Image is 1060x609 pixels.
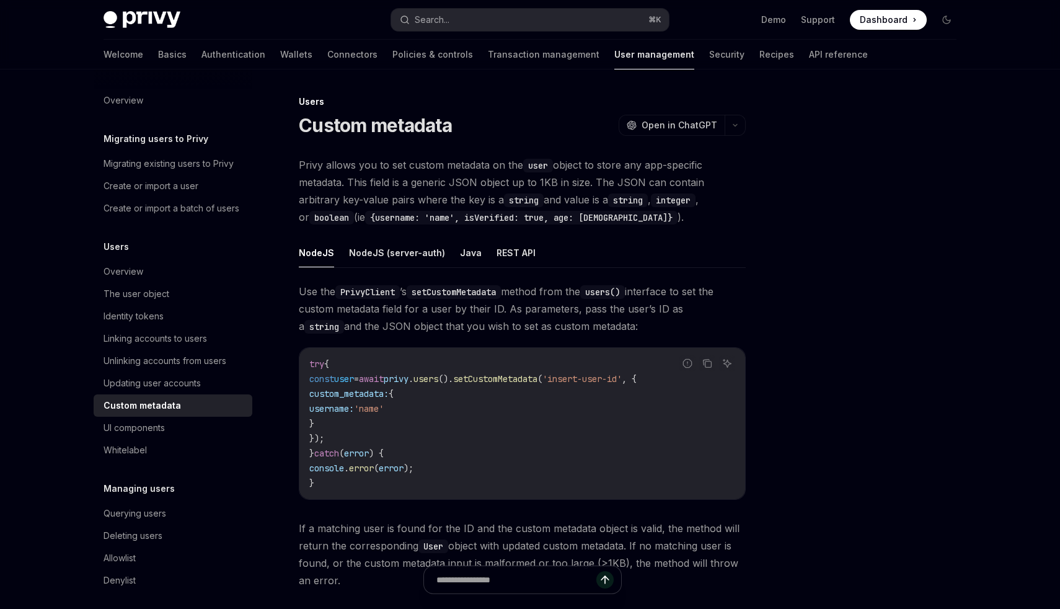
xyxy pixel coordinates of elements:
[309,373,334,385] span: const
[523,159,553,172] code: user
[309,403,354,414] span: username:
[94,417,252,439] a: UI components
[409,373,413,385] span: .
[94,439,252,461] a: Whitelabel
[642,119,717,131] span: Open in ChatGPT
[365,211,678,224] code: {username: 'name', isVerified: true, age: [DEMOGRAPHIC_DATA]}
[94,327,252,350] a: Linking accounts to users
[104,353,226,368] div: Unlinking accounts from users
[537,373,542,385] span: (
[809,40,868,69] a: API reference
[580,285,625,299] code: users()
[94,350,252,372] a: Unlinking accounts from users
[104,331,207,346] div: Linking accounts to users
[709,40,744,69] a: Security
[801,14,835,26] a: Support
[104,506,166,521] div: Querying users
[314,448,339,459] span: catch
[542,373,622,385] span: 'insert-user-id'
[94,547,252,569] a: Allowlist
[104,420,165,435] div: UI components
[460,238,482,267] button: Java
[158,40,187,69] a: Basics
[94,260,252,283] a: Overview
[404,463,413,474] span: );
[937,10,956,30] button: Toggle dark mode
[407,285,501,299] code: setCustomMetadata
[104,201,239,216] div: Create or import a batch of users
[335,285,400,299] code: PrivyClient
[497,238,536,267] button: REST API
[374,463,379,474] span: (
[104,287,169,301] div: The user object
[379,463,404,474] span: error
[94,525,252,547] a: Deleting users
[94,569,252,592] a: Denylist
[344,463,349,474] span: .
[201,40,265,69] a: Authentication
[614,40,694,69] a: User management
[309,358,324,370] span: try
[104,11,180,29] img: dark logo
[648,15,661,25] span: ⌘ K
[339,448,344,459] span: (
[354,403,384,414] span: 'name'
[619,115,725,136] button: Open in ChatGPT
[349,238,445,267] button: NodeJS (server-auth)
[299,114,452,136] h1: Custom metadata
[389,388,394,399] span: {
[309,211,354,224] code: boolean
[309,463,344,474] span: console
[94,153,252,175] a: Migrating existing users to Privy
[104,376,201,391] div: Updating user accounts
[418,540,448,553] code: User
[104,398,181,413] div: Custom metadata
[349,463,374,474] span: error
[651,193,696,207] code: integer
[104,40,143,69] a: Welcome
[504,193,544,207] code: string
[719,355,735,371] button: Ask AI
[334,373,354,385] span: user
[369,448,384,459] span: ) {
[299,283,746,335] span: Use the ’s method from the interface to set the custom metadata field for a user by their ID. As ...
[344,448,369,459] span: error
[761,14,786,26] a: Demo
[359,373,384,385] span: await
[94,197,252,220] a: Create or import a batch of users
[104,481,175,496] h5: Managing users
[94,305,252,327] a: Identity tokens
[94,89,252,112] a: Overview
[413,373,438,385] span: users
[94,502,252,525] a: Querying users
[299,238,334,267] button: NodeJS
[104,551,136,566] div: Allowlist
[309,388,389,399] span: custom_metadata:
[299,520,746,589] span: If a matching user is found for the ID and the custom metadata object is valid, the method will r...
[104,309,164,324] div: Identity tokens
[850,10,927,30] a: Dashboard
[104,573,136,588] div: Denylist
[94,394,252,417] a: Custom metadata
[280,40,312,69] a: Wallets
[860,14,908,26] span: Dashboard
[104,443,147,458] div: Whitelabel
[104,131,208,146] h5: Migrating users to Privy
[299,156,746,226] span: Privy allows you to set custom metadata on the object to store any app-specific metadata. This fi...
[438,373,453,385] span: ().
[354,373,359,385] span: =
[608,193,648,207] code: string
[384,373,409,385] span: privy
[622,373,637,385] span: , {
[104,239,129,254] h5: Users
[309,448,314,459] span: }
[94,283,252,305] a: The user object
[392,40,473,69] a: Policies & controls
[759,40,794,69] a: Recipes
[104,93,143,108] div: Overview
[104,179,198,193] div: Create or import a user
[488,40,599,69] a: Transaction management
[309,418,314,429] span: }
[453,373,537,385] span: setCustomMetadata
[104,528,162,543] div: Deleting users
